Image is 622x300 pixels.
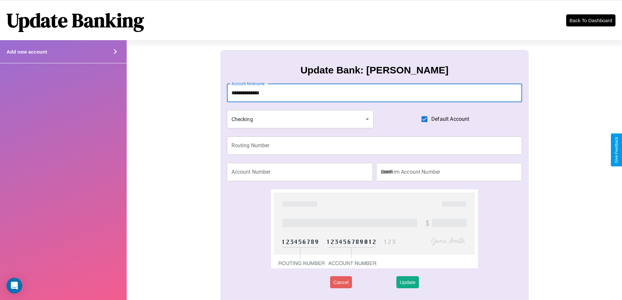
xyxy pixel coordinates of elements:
button: Back To Dashboard [566,14,615,26]
img: check [271,189,478,268]
div: Give Feedback [614,137,619,163]
h1: Update Banking [7,7,144,34]
label: Account Nickname [231,81,265,87]
span: Default Account [431,115,469,123]
button: Cancel [330,276,352,288]
h4: Add new account [7,49,47,55]
h3: Update Bank: [PERSON_NAME] [300,65,448,76]
button: Update [396,276,419,288]
div: Checking [227,110,374,128]
div: Open Intercom Messenger [7,278,22,293]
